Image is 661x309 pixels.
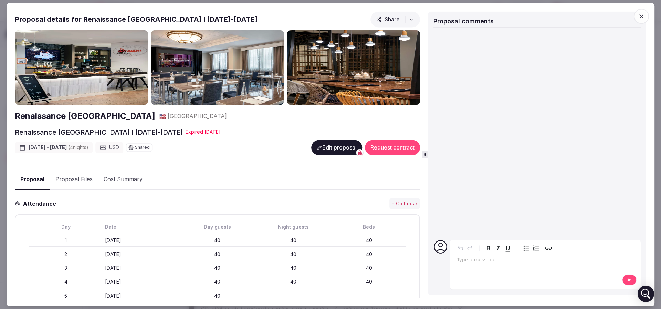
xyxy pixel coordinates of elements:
[151,30,284,105] img: Gallery photo 2
[181,224,254,230] div: Day guests
[105,292,178,299] div: [DATE]
[181,292,254,299] div: 40
[29,279,102,286] div: 4
[454,254,622,268] div: editable markdown
[186,128,221,135] div: Expire d [DATE]
[333,224,406,230] div: Beds
[257,224,330,230] div: Night guests
[389,198,420,209] button: - Collapse
[257,265,330,272] div: 40
[105,279,178,286] div: [DATE]
[333,265,406,272] div: 40
[181,251,254,258] div: 40
[376,16,400,23] span: Share
[365,140,420,155] button: Request contract
[522,243,531,253] button: Bulleted list
[50,170,98,190] button: Proposal Files
[15,169,50,190] button: Proposal
[95,142,123,153] div: USD
[257,251,330,258] div: 40
[333,237,406,244] div: 40
[135,145,150,150] span: Shared
[544,243,553,253] button: Create link
[105,251,178,258] div: [DATE]
[15,127,183,137] h2: Renaissance [GEOGRAPHIC_DATA] I [DATE]-[DATE]
[493,243,503,253] button: Italic
[105,237,178,244] div: [DATE]
[333,251,406,258] div: 40
[29,292,102,299] div: 5
[181,265,254,272] div: 40
[168,112,227,120] span: [GEOGRAPHIC_DATA]
[29,265,102,272] div: 3
[333,279,406,286] div: 40
[181,279,254,286] div: 40
[29,224,102,230] div: Day
[29,144,88,151] span: [DATE] - [DATE]
[15,111,155,122] a: Renaissance [GEOGRAPHIC_DATA]
[68,144,88,150] span: ( 4 night s )
[370,11,420,27] button: Share
[503,243,513,253] button: Underline
[287,30,420,105] img: Gallery photo 3
[29,237,102,244] div: 1
[257,279,330,286] div: 40
[15,14,258,24] h2: Proposal details for Renaissance [GEOGRAPHIC_DATA] I [DATE]-[DATE]
[105,224,178,230] div: Date
[105,265,178,272] div: [DATE]
[159,112,166,120] button: 🇺🇸
[29,251,102,258] div: 2
[15,30,148,105] img: Gallery photo 1
[181,237,254,244] div: 40
[98,170,148,190] button: Cost Summary
[531,243,541,253] button: Numbered list
[522,243,541,253] div: toggle group
[20,199,62,208] h3: Attendance
[257,237,330,244] div: 40
[484,243,493,253] button: Bold
[159,113,166,120] span: 🇺🇸
[433,18,494,25] span: Proposal comments
[311,140,362,155] button: Edit proposal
